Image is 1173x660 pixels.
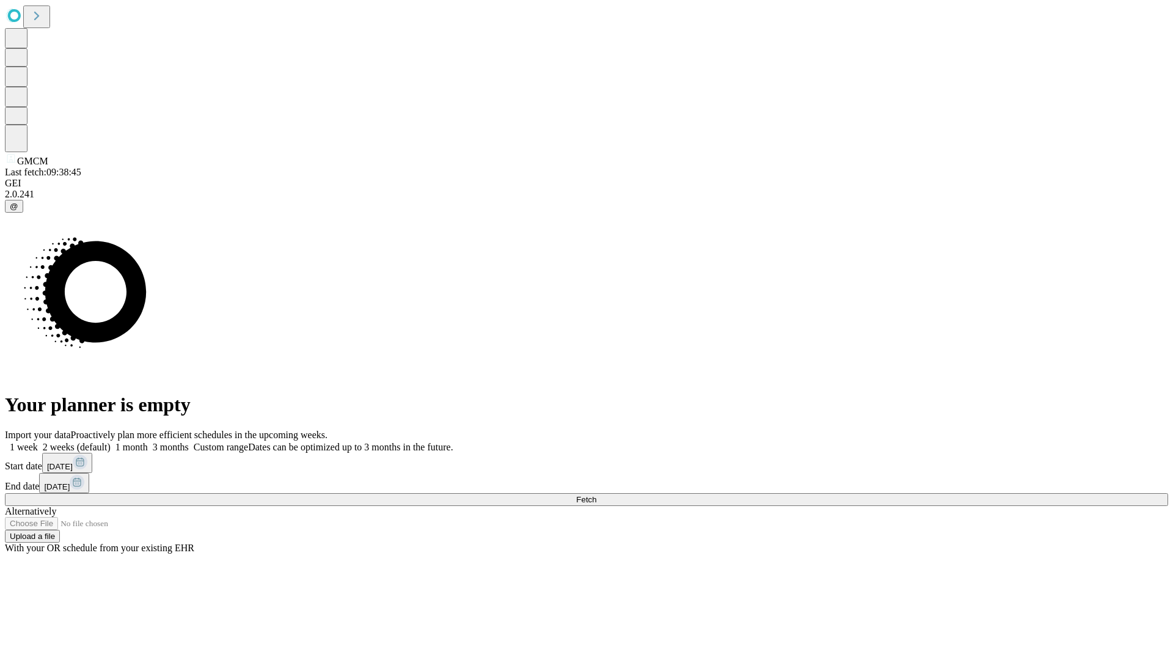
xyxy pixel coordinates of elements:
[576,495,596,504] span: Fetch
[248,442,453,452] span: Dates can be optimized up to 3 months in the future.
[39,473,89,493] button: [DATE]
[5,167,81,177] span: Last fetch: 09:38:45
[5,473,1168,493] div: End date
[47,462,73,471] span: [DATE]
[5,493,1168,506] button: Fetch
[5,178,1168,189] div: GEI
[44,482,70,491] span: [DATE]
[10,202,18,211] span: @
[43,442,111,452] span: 2 weeks (default)
[5,506,56,516] span: Alternatively
[5,543,194,553] span: With your OR schedule from your existing EHR
[5,430,71,440] span: Import your data
[115,442,148,452] span: 1 month
[42,453,92,473] button: [DATE]
[71,430,327,440] span: Proactively plan more efficient schedules in the upcoming weeks.
[5,200,23,213] button: @
[5,394,1168,416] h1: Your planner is empty
[153,442,189,452] span: 3 months
[5,453,1168,473] div: Start date
[17,156,48,166] span: GMCM
[10,442,38,452] span: 1 week
[5,530,60,543] button: Upload a file
[194,442,248,452] span: Custom range
[5,189,1168,200] div: 2.0.241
